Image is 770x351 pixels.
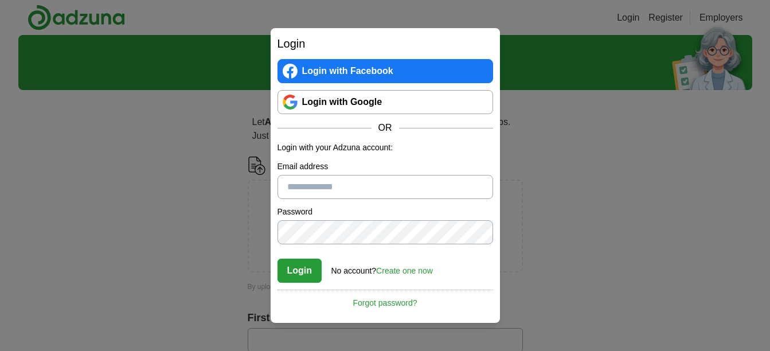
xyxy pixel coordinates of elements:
label: Email address [277,161,493,173]
p: Login with your Adzuna account: [277,142,493,154]
label: Password [277,206,493,218]
span: OR [372,121,399,135]
a: Create one now [376,266,433,275]
a: Forgot password? [277,290,493,309]
a: Login with Facebook [277,59,493,83]
div: No account? [331,258,433,277]
a: Login with Google [277,90,493,114]
button: Login [277,259,322,283]
h2: Login [277,35,493,52]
